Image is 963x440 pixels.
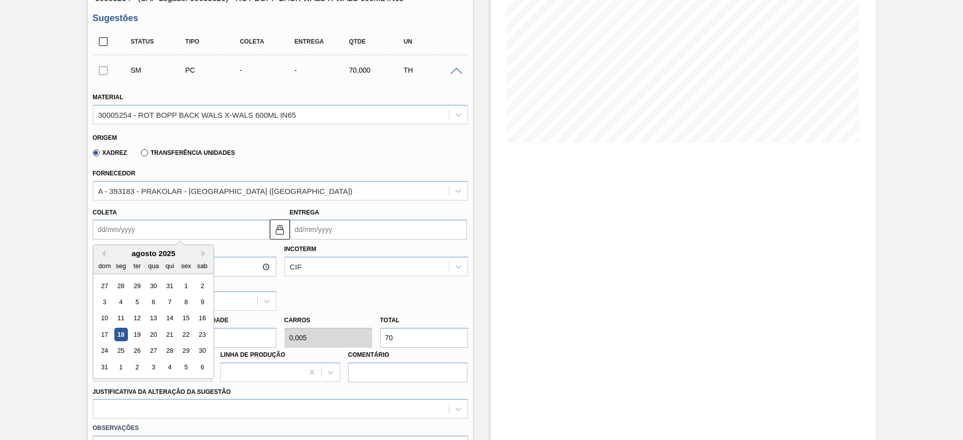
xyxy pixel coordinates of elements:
[237,66,298,74] div: -
[114,259,127,273] div: seg
[130,279,143,293] div: Choose terça-feira, 29 de julho de 2025
[114,312,127,325] div: Choose segunda-feira, 11 de agosto de 2025
[130,360,143,374] div: Choose terça-feira, 2 de setembro de 2025
[98,186,353,195] div: A - 393183 - PRAKOLAR - [GEOGRAPHIC_DATA] ([GEOGRAPHIC_DATA])
[195,360,209,374] div: Choose sábado, 6 de setembro de 2025
[146,295,160,309] div: Choose quarta-feira, 6 de agosto de 2025
[114,279,127,293] div: Choose segunda-feira, 28 de julho de 2025
[96,278,210,375] div: month 2025-08
[290,263,302,271] div: CIF
[163,360,176,374] div: Choose quinta-feira, 4 de setembro de 2025
[130,312,143,325] div: Choose terça-feira, 12 de agosto de 2025
[274,224,286,236] img: locked
[146,312,160,325] div: Choose quarta-feira, 13 de agosto de 2025
[183,38,243,45] div: Tipo
[195,279,209,293] div: Choose sábado, 2 de agosto de 2025
[237,38,298,45] div: Coleta
[98,312,111,325] div: Choose domingo, 10 de agosto de 2025
[195,295,209,309] div: Choose sábado, 9 de agosto de 2025
[114,295,127,309] div: Choose segunda-feira, 4 de agosto de 2025
[130,344,143,358] div: Choose terça-feira, 26 de agosto de 2025
[98,344,111,358] div: Choose domingo, 24 de agosto de 2025
[179,279,193,293] div: Choose sexta-feira, 1 de agosto de 2025
[347,38,407,45] div: Qtde
[195,259,209,273] div: sab
[179,312,193,325] div: Choose sexta-feira, 15 de agosto de 2025
[130,259,143,273] div: ter
[179,295,193,309] div: Choose sexta-feira, 8 de agosto de 2025
[93,134,117,141] label: Origem
[183,66,243,74] div: Pedido de Compra
[128,66,189,74] div: Sugestão Manual
[284,317,310,324] label: Carros
[98,110,296,119] div: 30005254 - ROT BOPP BACK WALS X-WALS 600ML IN65
[179,259,193,273] div: sex
[146,344,160,358] div: Choose quarta-feira, 27 de agosto de 2025
[93,421,468,435] label: Observações
[292,66,353,74] div: -
[93,388,231,395] label: Justificativa da Alteração da Sugestão
[202,250,209,257] button: Next Month
[93,170,135,177] label: Fornecedor
[146,259,160,273] div: qua
[114,344,127,358] div: Choose segunda-feira, 25 de agosto de 2025
[179,360,193,374] div: Choose sexta-feira, 5 de setembro de 2025
[93,242,276,257] label: Hora Entrega
[114,360,127,374] div: Choose segunda-feira, 1 de setembro de 2025
[270,219,290,240] button: locked
[114,328,127,341] div: Choose segunda-feira, 18 de agosto de 2025
[93,149,127,156] label: Xadrez
[146,328,160,341] div: Choose quarta-feira, 20 de agosto de 2025
[347,66,407,74] div: 70,000
[98,279,111,293] div: Choose domingo, 27 de julho de 2025
[93,13,468,24] h3: Sugestões
[401,66,462,74] div: TH
[290,209,319,216] label: Entrega
[98,250,105,257] button: Previous Month
[98,295,111,309] div: Choose domingo, 3 de agosto de 2025
[179,344,193,358] div: Choose sexta-feira, 29 de agosto de 2025
[195,312,209,325] div: Choose sábado, 16 de agosto de 2025
[98,259,111,273] div: dom
[130,295,143,309] div: Choose terça-feira, 5 de agosto de 2025
[220,351,285,358] label: Linha de Produção
[195,328,209,341] div: Choose sábado, 23 de agosto de 2025
[179,328,193,341] div: Choose sexta-feira, 22 de agosto de 2025
[146,360,160,374] div: Choose quarta-feira, 3 de setembro de 2025
[163,344,176,358] div: Choose quinta-feira, 28 de agosto de 2025
[163,295,176,309] div: Choose quinta-feira, 7 de agosto de 2025
[290,219,467,240] input: dd/mm/yyyy
[284,246,316,253] label: Incoterm
[98,328,111,341] div: Choose domingo, 17 de agosto de 2025
[163,259,176,273] div: qui
[141,149,235,156] label: Transferência Unidades
[128,38,189,45] div: Status
[146,279,160,293] div: Choose quarta-feira, 30 de julho de 2025
[380,317,400,324] label: Total
[163,279,176,293] div: Choose quinta-feira, 31 de julho de 2025
[93,94,123,101] label: Material
[292,38,353,45] div: Entrega
[98,360,111,374] div: Choose domingo, 31 de agosto de 2025
[93,219,270,240] input: dd/mm/yyyy
[163,312,176,325] div: Choose quinta-feira, 14 de agosto de 2025
[348,348,468,362] label: Comentário
[130,328,143,341] div: Choose terça-feira, 19 de agosto de 2025
[93,209,117,216] label: Coleta
[195,344,209,358] div: Choose sábado, 30 de agosto de 2025
[163,328,176,341] div: Choose quinta-feira, 21 de agosto de 2025
[401,38,462,45] div: UN
[93,249,214,258] div: agosto 2025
